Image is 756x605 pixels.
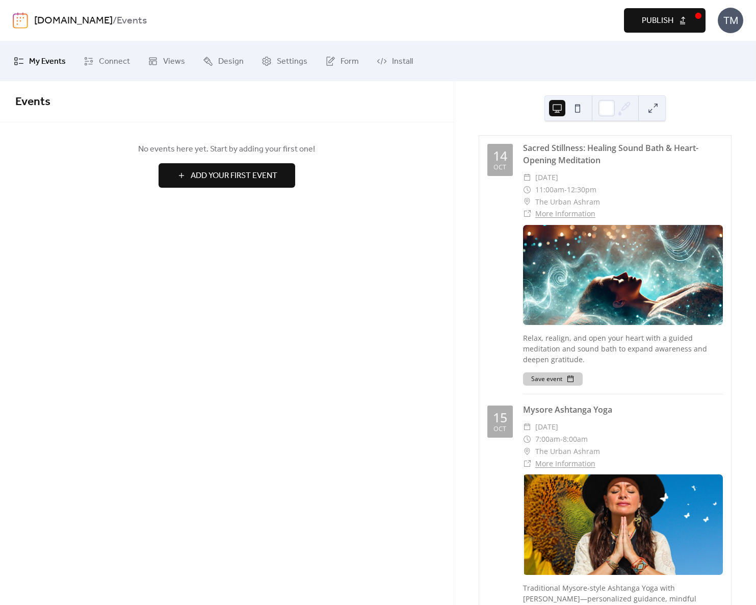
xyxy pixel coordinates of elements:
div: ​ [523,196,531,208]
span: 8:00am [563,433,588,445]
div: TM [718,8,743,33]
span: The Urban Ashram [535,445,600,458]
span: Form [341,54,359,70]
div: ​ [523,445,531,458]
div: ​ [523,171,531,184]
a: [DOMAIN_NAME] [34,11,113,31]
a: My Events [6,45,73,77]
div: ​ [523,433,531,445]
a: Settings [254,45,315,77]
span: 7:00am [535,433,560,445]
a: Install [369,45,421,77]
span: - [564,184,567,196]
button: Save event [523,372,583,386]
span: 12:30pm [567,184,596,196]
div: 15 [493,411,507,424]
a: Design [195,45,251,77]
span: My Events [29,54,66,70]
button: Add Your First Event [159,163,295,188]
span: Connect [99,54,130,70]
span: - [560,433,563,445]
span: [DATE] [535,421,558,433]
a: Connect [76,45,138,77]
span: 11:00am [535,184,564,196]
span: Events [15,91,50,113]
a: Views [140,45,193,77]
a: Sacred Stillness: Healing Sound Bath & Heart-Opening Meditation [523,142,698,166]
b: Events [117,11,147,31]
div: 14 [493,149,507,162]
span: Install [392,54,413,70]
span: Design [218,54,244,70]
span: Add Your First Event [191,170,277,182]
a: More Information [535,209,595,218]
img: logo [13,12,28,29]
a: More Information [535,459,595,468]
span: The Urban Ashram [535,196,600,208]
div: ​ [523,208,531,220]
b: / [113,11,117,31]
button: Publish [624,8,706,33]
span: Views [163,54,185,70]
div: ​ [523,184,531,196]
div: Oct [493,164,506,171]
span: Settings [277,54,307,70]
span: [DATE] [535,171,558,184]
a: Add Your First Event [15,163,438,188]
div: Relax, realign, and open your heart with a guided meditation and sound bath to expand awareness a... [523,333,723,365]
span: No events here yet. Start by adding your first one! [15,143,438,156]
a: Mysore Ashtanga Yoga [523,404,612,415]
div: ​ [523,458,531,470]
div: ​ [523,421,531,433]
a: Form [318,45,367,77]
span: Publish [642,15,673,27]
div: Oct [493,426,506,433]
